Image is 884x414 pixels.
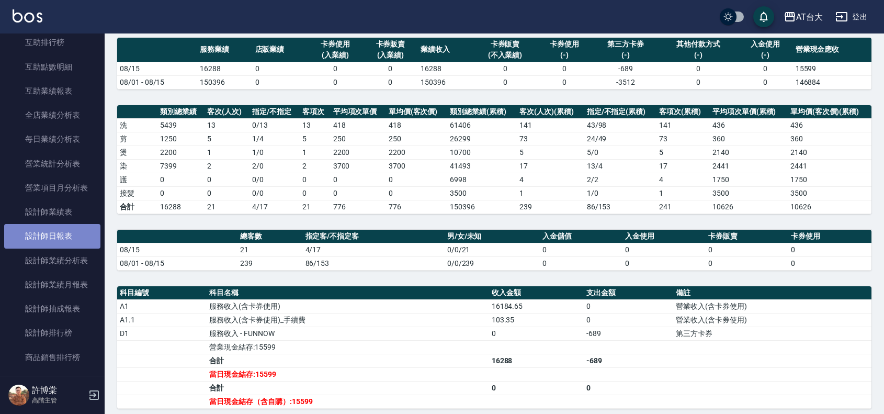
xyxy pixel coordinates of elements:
td: 2200 [157,146,205,159]
td: 418 [331,118,386,132]
th: 客項次 [300,105,331,119]
td: 0 [738,62,793,75]
th: 類別總業績 [157,105,205,119]
td: 0/0/239 [445,256,540,270]
td: 0 [363,75,418,89]
a: 商品銷售排行榜 [4,345,100,370]
td: 0 [363,62,418,75]
td: 141 [656,118,710,132]
td: 436 [710,118,788,132]
td: 86/153 [303,256,445,270]
div: 卡券使用 [539,39,590,50]
td: 10700 [447,146,517,159]
td: 360 [710,132,788,146]
td: 服務收入(含卡券使用) [207,299,489,313]
a: 設計師排行榜 [4,321,100,345]
td: 0 [386,173,447,186]
a: 設計師業績表 [4,200,100,224]
td: 08/01 - 08/15 [117,256,237,270]
td: 0 [489,327,584,340]
div: 入金使用 [740,39,790,50]
td: 776 [386,200,447,214]
td: 0 [659,62,738,75]
td: 24 / 49 [584,132,657,146]
td: 2 [300,159,331,173]
td: 103.35 [489,313,584,327]
td: 16288 [197,62,253,75]
td: 服務收入 - FUNNOW [207,327,489,340]
a: 營業項目月分析表 [4,176,100,200]
th: 單均價(客次價) [386,105,447,119]
td: 2441 [710,159,788,173]
td: 239 [237,256,303,270]
td: 0 [489,381,584,395]
div: 卡券販賣 [366,39,416,50]
td: 241 [656,200,710,214]
div: (入業績) [366,50,416,61]
td: 86/153 [584,200,657,214]
th: 客項次(累積) [656,105,710,119]
a: 每日業績分析表 [4,127,100,151]
td: 0 [788,243,871,256]
button: AT台大 [779,6,827,28]
td: 250 [331,132,386,146]
th: 科目編號 [117,286,207,300]
img: Person [8,385,29,406]
td: 17 [656,159,710,173]
td: 21 [237,243,303,256]
td: 150396 [447,200,517,214]
td: 4 [517,173,584,186]
th: 備註 [673,286,871,300]
td: 0 / 0 [250,173,300,186]
td: 10626 [710,200,788,214]
table: a dense table [117,38,871,89]
th: 男/女/未知 [445,230,540,243]
td: 剪 [117,132,157,146]
th: 服務業績 [197,38,253,62]
button: 登出 [831,7,871,27]
div: 卡券使用 [310,39,360,50]
td: 0 [308,75,363,89]
th: 指定/不指定 [250,105,300,119]
td: 1 / 0 [584,186,657,200]
div: (入業績) [310,50,360,61]
td: A1.1 [117,313,207,327]
div: (-) [539,50,590,61]
td: 5 [517,146,584,159]
th: 總客數 [237,230,303,243]
td: -3512 [592,75,659,89]
img: Logo [13,9,42,23]
td: 2200 [331,146,386,159]
td: 1750 [788,173,871,186]
td: 08/15 [117,62,197,75]
td: 0 [788,256,871,270]
td: 0 / 0 [250,186,300,200]
th: 支出金額 [584,286,673,300]
td: 250 [386,132,447,146]
a: 全店業績分析表 [4,103,100,127]
td: 3700 [331,159,386,173]
button: save [753,6,774,27]
td: 5439 [157,118,205,132]
td: 08/15 [117,243,237,256]
td: 0 [157,173,205,186]
td: 2140 [710,146,788,159]
th: 類別總業績(累積) [447,105,517,119]
td: 0 [253,62,308,75]
td: 合計 [117,200,157,214]
td: 16288 [489,354,584,367]
td: 0 [205,173,250,186]
td: 1 [300,146,331,159]
td: 2441 [788,159,871,173]
td: 5 [656,146,710,159]
td: 當日現金結存（含自購）:15599 [207,395,489,408]
td: 0 [584,313,673,327]
div: (-) [595,50,656,61]
td: 15599 [793,62,871,75]
td: -689 [584,327,673,340]
td: 7399 [157,159,205,173]
a: 設計師日報表 [4,224,100,248]
div: AT台大 [796,10,823,24]
td: 服務收入(含卡券使用)_手續費 [207,313,489,327]
td: 21 [300,200,331,214]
